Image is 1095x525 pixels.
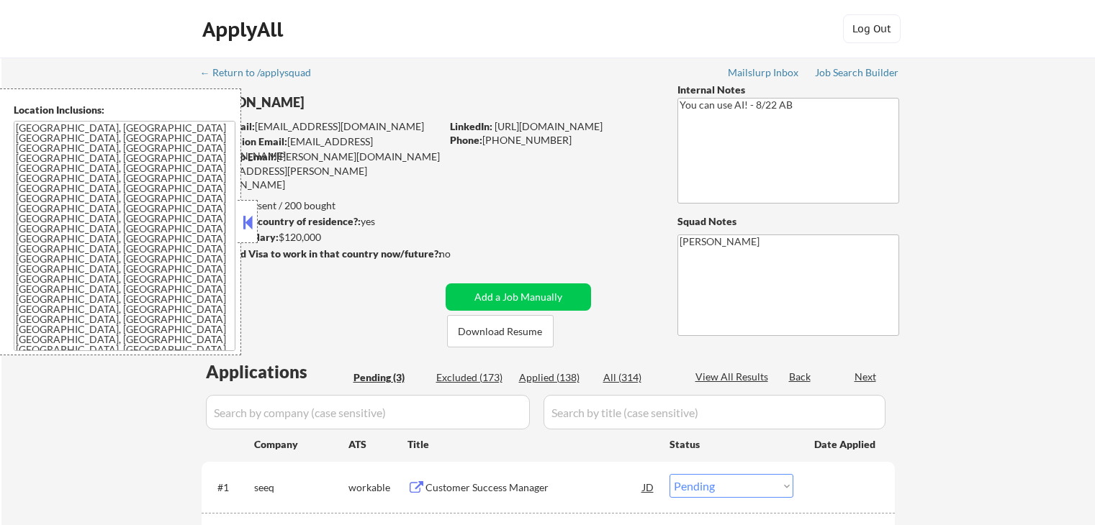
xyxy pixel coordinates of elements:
[206,395,530,429] input: Search by company (case sensitive)
[353,370,425,385] div: Pending (3)
[544,395,886,429] input: Search by title (case sensitive)
[450,120,492,132] strong: LinkedIn:
[348,437,407,452] div: ATS
[670,431,793,457] div: Status
[789,370,812,384] div: Back
[843,14,901,43] button: Log Out
[202,17,287,42] div: ApplyAll
[728,68,800,78] div: Mailslurp Inbox
[201,214,436,229] div: yes
[206,363,348,380] div: Applications
[348,480,407,495] div: workable
[855,370,878,384] div: Next
[202,247,441,260] strong: Will need Visa to work in that country now/future?:
[14,103,235,117] div: Location Inclusions:
[425,480,643,495] div: Customer Success Manager
[439,247,480,261] div: no
[217,480,243,495] div: #1
[814,437,878,452] div: Date Applied
[450,134,482,146] strong: Phone:
[641,474,656,500] div: JD
[519,370,591,385] div: Applied (138)
[695,370,772,384] div: View All Results
[677,214,899,229] div: Squad Notes
[200,67,325,81] a: ← Return to /applysquad
[201,215,361,227] strong: Can work in country of residence?:
[815,67,899,81] a: Job Search Builder
[254,437,348,452] div: Company
[200,68,325,78] div: ← Return to /applysquad
[728,67,800,81] a: Mailslurp Inbox
[202,119,441,134] div: [EMAIL_ADDRESS][DOMAIN_NAME]
[603,370,675,385] div: All (314)
[446,283,591,311] button: Add a Job Manually
[450,133,654,147] div: [PHONE_NUMBER]
[202,93,497,111] div: [PERSON_NAME]
[201,198,441,213] div: 138 sent / 200 bought
[202,150,441,192] div: [PERSON_NAME][DOMAIN_NAME][EMAIL_ADDRESS][PERSON_NAME][DOMAIN_NAME]
[436,370,508,385] div: Excluded (173)
[202,134,441,163] div: [EMAIL_ADDRESS][DOMAIN_NAME]
[677,83,899,97] div: Internal Notes
[495,120,603,132] a: [URL][DOMAIN_NAME]
[254,480,348,495] div: seeq
[815,68,899,78] div: Job Search Builder
[447,315,554,347] button: Download Resume
[201,230,441,245] div: $120,000
[407,437,656,452] div: Title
